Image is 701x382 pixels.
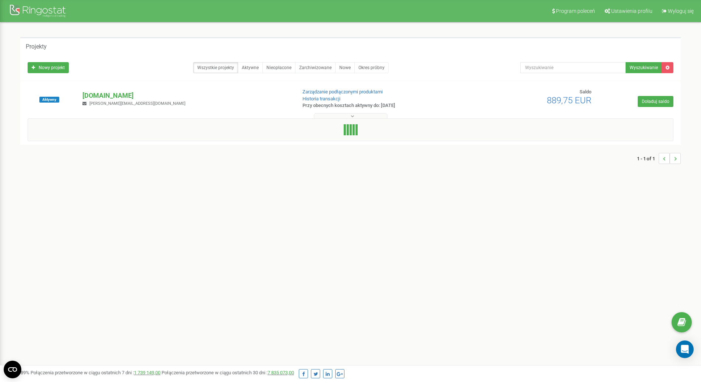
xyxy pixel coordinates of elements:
[4,361,21,378] button: Open CMP widget
[31,370,160,375] span: Połączenia przetworzone w ciągu ostatnich 7 dni :
[335,62,355,73] a: Nowe
[580,89,591,94] span: Saldo
[238,62,263,73] a: Aktywne
[82,91,290,100] p: [DOMAIN_NAME]
[626,62,662,73] button: Wyszukiwanie
[638,96,673,107] a: Doładuj saldo
[268,370,294,375] a: 7 835 073,00
[676,340,694,358] div: Open Intercom Messenger
[547,95,591,106] span: 889,75 EUR
[354,62,389,73] a: Okres próbny
[302,96,340,101] a: Historia transakcji
[28,62,69,73] a: Nowy projekt
[637,146,681,171] nav: ...
[193,62,238,73] a: Wszystkie projekty
[637,153,659,164] span: 1 - 1 of 1
[302,102,456,109] p: Przy obecnych kosztach aktywny do: [DATE]
[262,62,295,73] a: Nieopłacone
[520,62,626,73] input: Wyszukiwanie
[302,89,383,94] a: Zarządzanie podłączonymi produktami
[39,97,59,103] span: Aktywny
[26,43,47,50] h5: Projekty
[295,62,336,73] a: Zarchiwizowane
[89,101,185,106] span: [PERSON_NAME][EMAIL_ADDRESS][DOMAIN_NAME]
[556,8,595,14] span: Program poleceń
[134,370,160,375] a: 1 739 149,00
[611,8,652,14] span: Ustawienia profilu
[668,8,694,14] span: Wyloguj się
[162,370,294,375] span: Połączenia przetworzone w ciągu ostatnich 30 dni :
